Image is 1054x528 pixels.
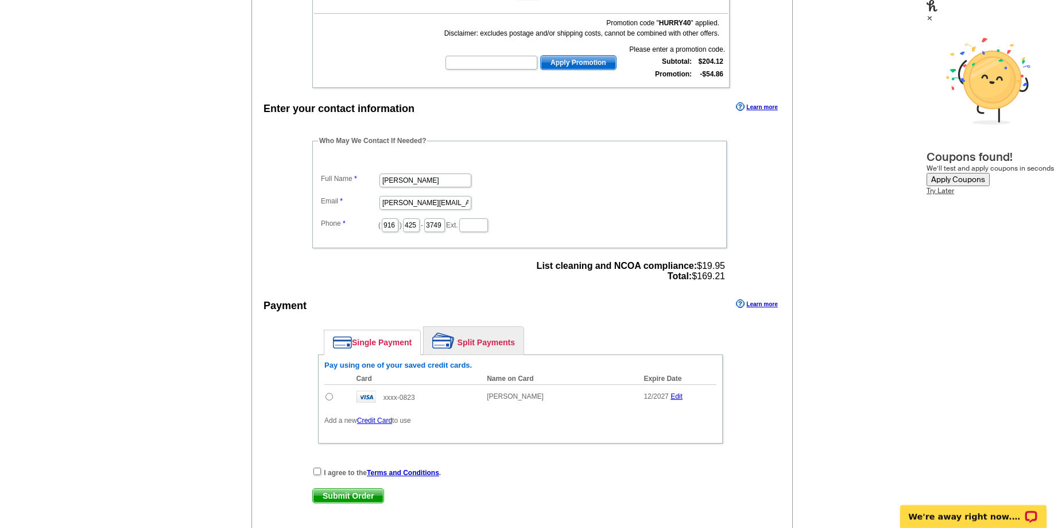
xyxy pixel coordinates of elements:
[662,57,692,65] strong: Subtotal:
[537,261,697,271] strong: List cleaning and NCOA compliance:
[324,361,716,370] h6: Pay using one of your saved credit cards.
[537,261,725,282] span: $19.95 $169.21
[432,333,455,349] img: split-payment.png
[644,392,668,400] span: 12/2027
[424,327,524,354] a: Split Payments
[313,489,383,503] span: Submit Order
[700,70,723,78] strong: -$54.86
[699,57,723,65] strong: $204.12
[321,218,378,229] label: Phone
[383,394,415,402] span: xxxx-0823
[487,392,544,400] span: [PERSON_NAME]
[541,56,616,70] span: Apply Promotion
[324,330,420,354] a: Single Payment
[444,18,719,38] div: Promotion code " " applied. Disclaimer: excludes postage and/or shipping costs, cannot be combine...
[736,299,777,309] a: Learn more
[263,101,414,117] div: Enter your contact information
[321,174,378,184] label: Full Name
[638,373,716,385] th: Expire Date
[659,19,691,27] b: HURRY40
[318,136,427,146] legend: Who May We Contact If Needed?
[324,469,441,477] strong: I agree to the .
[481,373,638,385] th: Name on Card
[357,417,392,425] a: Credit Card
[893,492,1054,528] iframe: LiveChat chat widget
[444,44,725,55] div: Please enter a promotion code.
[333,336,352,349] img: single-payment.png
[736,102,777,111] a: Learn more
[324,415,716,426] p: Add a new to use
[321,196,378,206] label: Email
[367,469,439,477] a: Terms and Conditions
[351,373,482,385] th: Card
[356,391,376,403] img: visa.gif
[671,392,683,400] a: Edit
[263,298,307,314] div: Payment
[668,271,692,281] strong: Total:
[318,215,721,233] dd: ( ) - Ext.
[540,55,617,70] button: Apply Promotion
[655,70,692,78] strong: Promotion:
